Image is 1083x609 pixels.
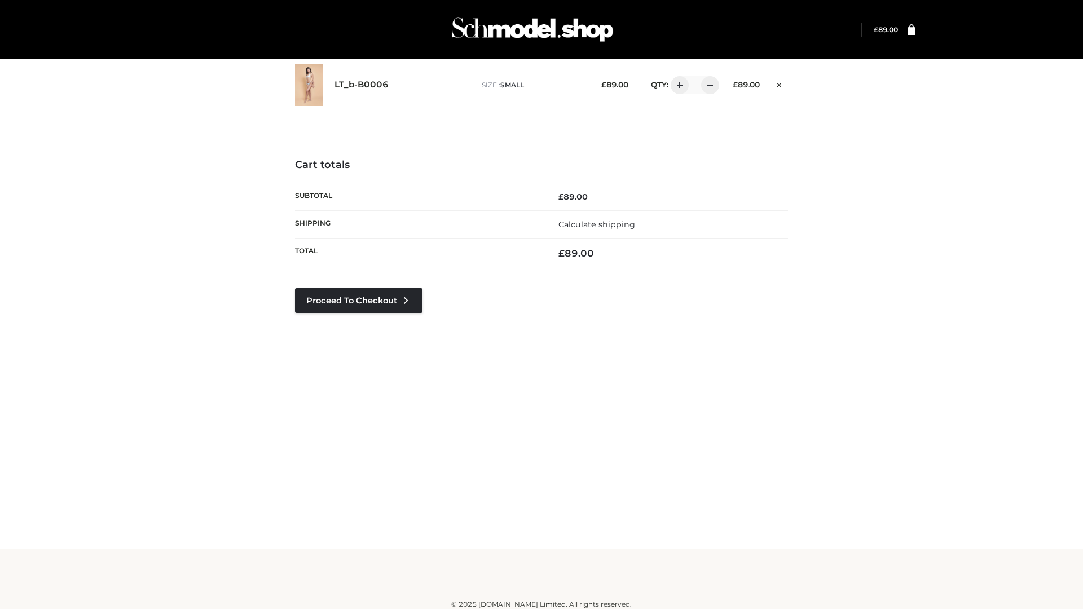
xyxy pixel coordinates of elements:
span: £ [601,80,606,89]
bdi: 89.00 [874,25,898,34]
span: £ [558,192,563,202]
a: LT_b-B0006 [334,80,389,90]
bdi: 89.00 [558,192,588,202]
a: £89.00 [874,25,898,34]
th: Shipping [295,210,541,238]
bdi: 89.00 [558,248,594,259]
span: £ [733,80,738,89]
a: Calculate shipping [558,219,635,230]
bdi: 89.00 [601,80,628,89]
a: Proceed to Checkout [295,288,422,313]
a: Remove this item [771,76,788,91]
p: size : [482,80,584,90]
span: SMALL [500,81,524,89]
span: £ [558,248,565,259]
img: Schmodel Admin 964 [448,7,617,52]
span: £ [874,25,878,34]
img: LT_b-B0006 - SMALL [295,64,323,106]
bdi: 89.00 [733,80,760,89]
th: Total [295,239,541,268]
div: QTY: [640,76,715,94]
th: Subtotal [295,183,541,210]
h4: Cart totals [295,159,788,171]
